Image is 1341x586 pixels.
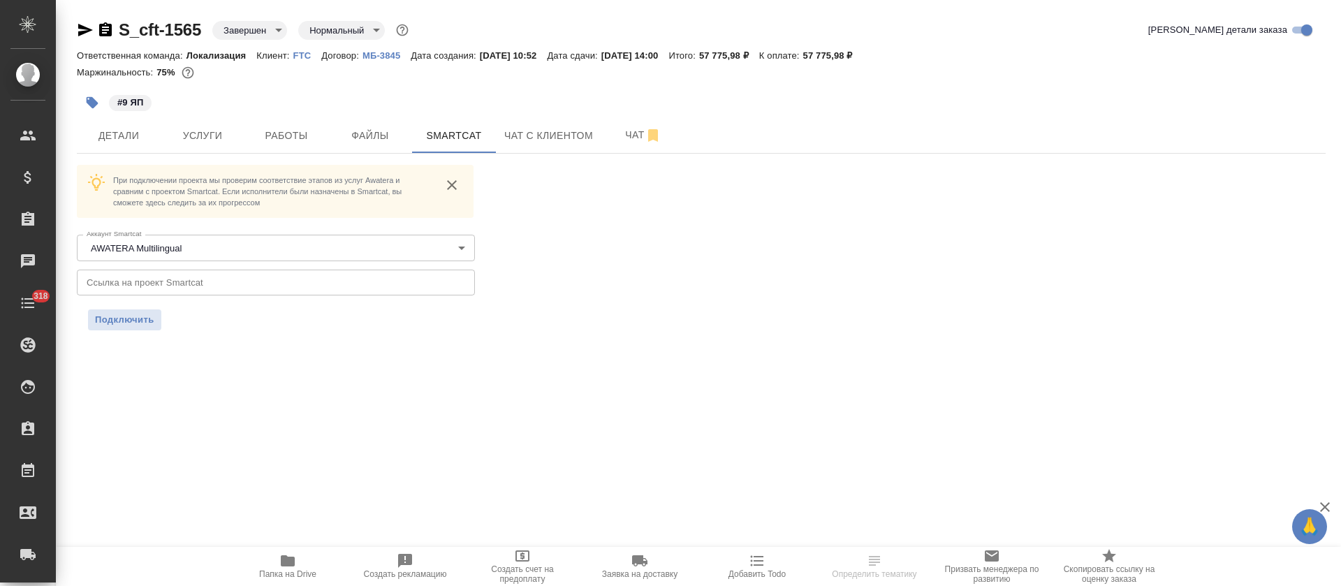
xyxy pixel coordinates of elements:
p: МБ-3845 [362,50,411,61]
span: Smartcat [420,127,488,145]
a: МБ-3845 [362,49,411,61]
a: S_cft-1565 [119,20,201,39]
button: Завершен [219,24,270,36]
p: Локализация [186,50,257,61]
p: Итого: [668,50,698,61]
button: Скопировать ссылку для ЯМессенджера [77,22,94,38]
p: Ответственная команда: [77,50,186,61]
button: Нормальный [305,24,368,36]
span: Детали [85,127,152,145]
a: FTC [293,49,322,61]
button: Подключить [88,309,161,330]
button: Добавить тэг [77,87,108,118]
div: Завершен [298,21,385,40]
button: 🙏 [1292,509,1327,544]
p: Дата создания: [411,50,479,61]
span: Чат [610,126,677,144]
svg: Отписаться [645,127,661,144]
span: [PERSON_NAME] детали заказа [1148,23,1287,37]
span: 🙏 [1298,512,1321,541]
p: Маржинальность: [77,67,156,78]
button: close [441,175,462,196]
p: FTC [293,50,322,61]
span: Услуги [169,127,236,145]
p: 57 775,98 ₽ [803,50,863,61]
div: Завершен [212,21,287,40]
span: 9 ЯП [108,96,153,108]
button: 35.28 USD; 9055.90 RUB; [179,64,197,82]
span: Файлы [337,127,404,145]
p: Дата сдачи: [547,50,601,61]
p: 75% [156,67,178,78]
a: 318 [3,286,52,321]
button: Доп статусы указывают на важность/срочность заказа [393,21,411,39]
span: Подключить [95,313,154,327]
div: AWATERA Multilingual [77,235,475,261]
p: 57 775,98 ₽ [699,50,759,61]
p: При подключении проекта мы проверим соответствие этапов из услуг Awatera и сравним с проектом Sma... [113,175,430,208]
span: 318 [25,289,57,303]
span: Работы [253,127,320,145]
p: [DATE] 14:00 [601,50,669,61]
button: Скопировать ссылку [97,22,114,38]
p: К оплате: [759,50,803,61]
p: Клиент: [256,50,293,61]
p: Договор: [321,50,362,61]
button: AWATERA Multilingual [87,242,186,254]
span: Чат с клиентом [504,127,593,145]
p: [DATE] 10:52 [480,50,548,61]
p: #9 ЯП [117,96,143,110]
